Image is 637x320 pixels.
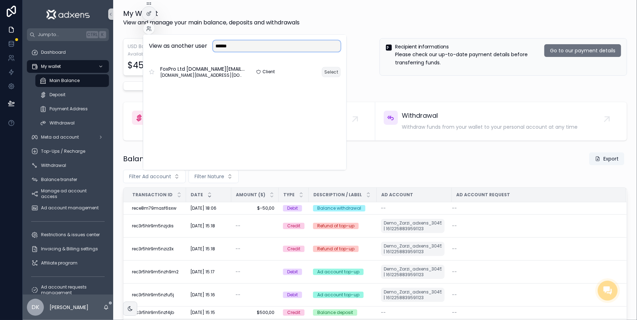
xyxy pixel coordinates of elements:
h1: My Wallet [123,8,300,18]
span: Withdrawal [41,163,66,168]
span: Dashboard [41,50,66,55]
div: Debit [287,292,298,298]
a: Deposit [35,88,109,101]
span: Transaction ID [132,192,173,198]
a: DepositMake a deposit and start allocating ad budgets to all your advertising accounts [123,102,375,140]
img: App logo [46,8,90,20]
span: Filter Nature [195,173,224,180]
a: Ad account requests management [27,284,109,296]
a: Demo_Zarzi_adxens_3045 | 1612258839591123 [381,265,445,279]
h2: View as another user [149,42,207,50]
span: -- [452,269,457,275]
span: Ad account management [41,205,99,211]
span: Demo_Zarzi_adxens_3045 | 1612258839591123 [384,289,442,301]
span: [DATE] 15:17 [190,269,215,275]
a: Affiliate program [27,257,109,269]
h1: Balance transactions history [123,154,226,164]
div: Refund of top-up [317,223,354,229]
div: rec3r5hlr9m5nzh9m2 [132,269,182,275]
div: Please check our up-to-date payment details before transferring funds. [395,51,539,67]
span: Ad account requests management [41,284,102,296]
span: [DATE] 15:15 [190,310,215,315]
div: Credit [287,246,300,252]
span: Client [262,69,275,75]
a: Top-Ups / Recharge [27,145,109,158]
span: Balance transfer [41,177,77,182]
span: [DATE] 15:18 [190,246,215,252]
p: [PERSON_NAME] [50,304,88,311]
a: Withdrawal [35,117,109,129]
a: Demo_Zarzi_adxens_3045 | 1612258839591123 [381,288,445,302]
span: -- [236,292,241,298]
span: -- [452,223,457,229]
h5: Recipient informations [395,44,539,49]
span: Manage ad account access [41,188,102,199]
a: WithdrawalWithdraw funds from your wallet to your personal account at any time [375,102,627,140]
span: Withdrawal [50,120,75,126]
span: -- [452,310,457,315]
span: Ctrl [86,31,98,38]
span: [DATE] 15:18 [190,223,215,229]
span: Payment Address [50,106,88,112]
span: My wallet [41,64,61,69]
div: Refund of top-up [317,246,354,252]
span: -- [236,246,241,252]
button: Export [589,152,624,165]
div: rec3r5hlr9m5nzfu5j [132,292,182,298]
span: -- [236,269,241,275]
span: Withdraw funds from your wallet to your personal account at any time [402,123,578,130]
a: Restrictions & issues center [27,228,109,241]
a: Demo_Zarzi_adxens_3045 | 1612258839591123 [381,219,445,233]
span: Ad account request [456,192,510,198]
span: Date [191,192,203,198]
span: -- [381,205,386,211]
button: Select Button [189,170,239,183]
span: FoxPro Ltd [DOMAIN_NAME][EMAIL_ADDRESS][DOMAIN_NAME] [160,65,245,72]
span: $500,00 [236,310,274,315]
div: Ad account top-up [317,269,359,275]
span: Affiliate program [41,260,77,266]
a: Meta ad account [27,131,109,144]
span: -- [452,246,457,252]
span: Demo_Zarzi_adxens_3045 | 1612258839591123 [384,266,442,278]
span: [DATE] 15:16 [190,292,215,298]
span: Demo_Zarzi_adxens_3045 | 1612258839591123 [384,220,442,232]
span: View and manage your main balance, deposits and withdrawals [123,18,300,27]
span: Amount ($) [236,192,265,198]
span: Top-Ups / Recharge [41,149,85,154]
div: Ad account top-up [317,292,359,298]
span: DK [31,303,39,312]
a: Ad account management [27,202,109,214]
div: rece8m79masf6sxw [132,205,182,211]
span: Jump to... [38,32,83,37]
span: Deposit [50,92,65,98]
button: Jump to...CtrlK [27,28,109,41]
span: -- [236,223,241,229]
span: -- [452,292,457,298]
div: Credit [287,309,300,316]
a: Withdrawal [27,159,109,172]
span: Type [283,192,295,198]
span: [DATE] 18:06 [190,205,216,211]
div: Credit [287,223,300,229]
span: Invoicing & Billing settings [41,246,98,252]
a: Balance transfer [27,173,109,186]
a: Payment Address [35,103,109,115]
span: Restrictions & issues center [41,232,100,238]
a: Main Balance [35,74,109,87]
button: Select Button [123,170,186,183]
div: Balance withdrawal [317,205,361,211]
h3: USD Balance [128,43,303,50]
div: Debit [287,269,298,275]
span: Go to our payment details [550,47,615,54]
a: Invoicing & Billing settings [27,243,109,255]
div: rec3r5hlr9m5nzjdis [132,223,182,229]
a: Manage ad account access [27,187,109,200]
span: K [100,32,105,37]
button: Go to our payment details [544,44,621,57]
span: Demo_Zarzi_adxens_3045 | 1612258839591123 [384,243,442,255]
div: scrollable content [23,41,113,295]
button: Select [322,67,341,77]
div: Debit [287,205,298,211]
div: rec3r5hlr9m5nzf4jb [132,310,182,315]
